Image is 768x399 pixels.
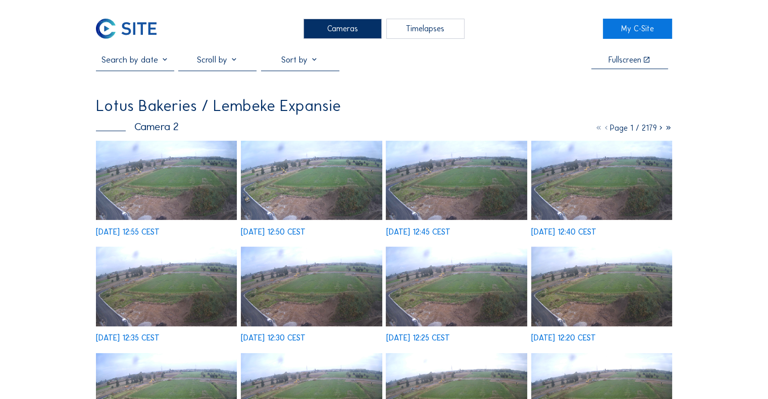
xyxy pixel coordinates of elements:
[241,247,382,326] img: image_53794692
[241,141,382,220] img: image_53795231
[603,19,672,39] a: My C-Site
[96,54,174,65] input: Search by date 󰅀
[386,228,450,236] div: [DATE] 12:45 CEST
[96,228,160,236] div: [DATE] 12:55 CEST
[96,247,237,326] img: image_53794819
[386,247,527,326] img: image_53794484
[96,19,156,39] img: C-SITE Logo
[96,141,237,220] img: image_53795372
[386,19,465,39] div: Timelapses
[96,121,179,132] div: Camera 2
[531,228,596,236] div: [DATE] 12:40 CEST
[96,334,160,341] div: [DATE] 12:35 CEST
[303,19,382,39] div: Cameras
[608,56,641,64] div: Fullscreen
[531,141,672,220] img: image_53794956
[531,334,596,341] div: [DATE] 12:20 CEST
[96,19,165,39] a: C-SITE Logo
[386,334,449,341] div: [DATE] 12:25 CEST
[610,123,657,133] span: Page 1 / 2179
[241,228,305,236] div: [DATE] 12:50 CEST
[531,247,672,326] img: image_53794346
[241,334,305,341] div: [DATE] 12:30 CEST
[386,141,527,220] img: image_53795109
[96,98,341,114] div: Lotus Bakeries / Lembeke Expansie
